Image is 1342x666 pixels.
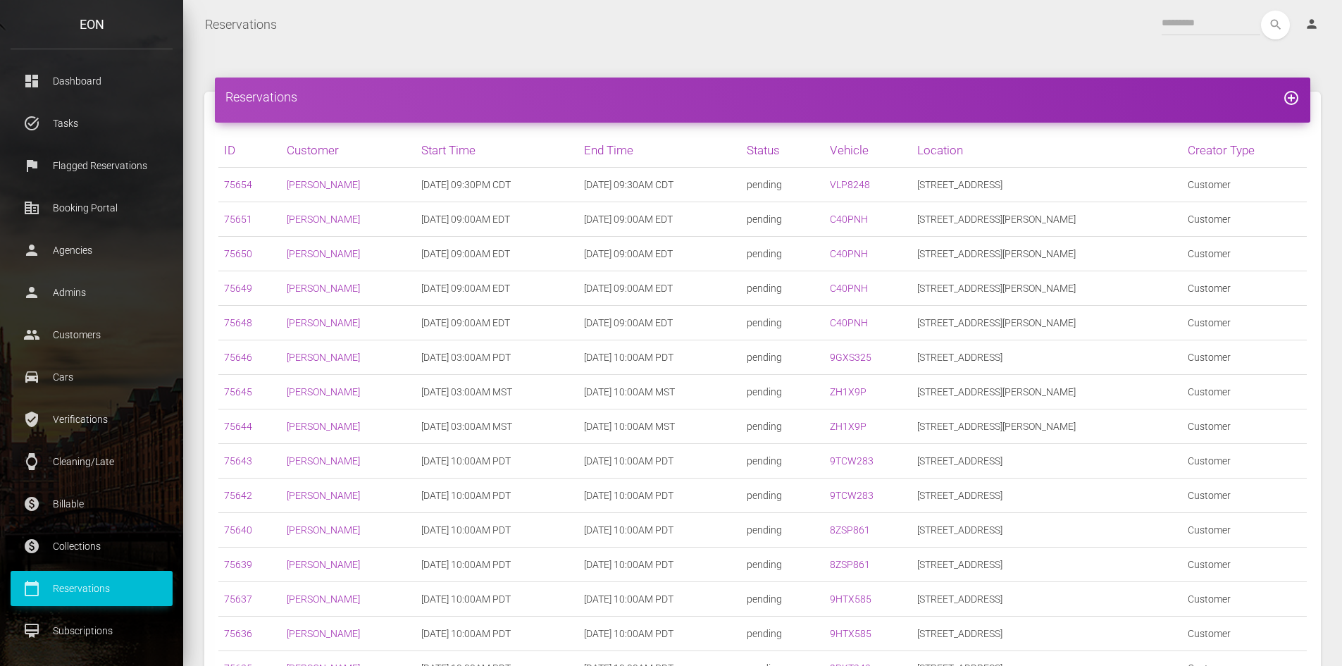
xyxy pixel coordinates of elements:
a: C40PNH [830,248,868,259]
td: [DATE] 03:00AM PDT [416,340,578,375]
a: [PERSON_NAME] [287,421,360,432]
h4: Reservations [225,88,1300,106]
a: 75648 [224,317,252,328]
td: [DATE] 10:00AM PDT [416,582,578,617]
th: End Time [578,133,741,168]
a: paid Collections [11,529,173,564]
a: C40PNH [830,283,868,294]
a: person Admins [11,275,173,310]
td: pending [741,582,824,617]
a: 75649 [224,283,252,294]
p: Subscriptions [21,620,162,641]
td: [DATE] 03:00AM MST [416,409,578,444]
td: [DATE] 09:00AM EDT [578,202,741,237]
p: Dashboard [21,70,162,92]
button: search [1261,11,1290,39]
a: [PERSON_NAME] [287,179,360,190]
a: card_membership Subscriptions [11,613,173,648]
td: [STREET_ADDRESS] [912,617,1182,651]
td: pending [741,271,824,306]
a: 75644 [224,421,252,432]
a: [PERSON_NAME] [287,455,360,467]
td: Customer [1182,409,1307,444]
a: 75639 [224,559,252,570]
p: Reservations [21,578,162,599]
a: C40PNH [830,214,868,225]
a: 75645 [224,386,252,397]
td: [DATE] 10:00AM PDT [578,582,741,617]
th: Vehicle [824,133,912,168]
a: 9HTX585 [830,628,871,639]
a: 75643 [224,455,252,467]
a: [PERSON_NAME] [287,248,360,259]
td: [DATE] 10:00AM PDT [416,513,578,548]
td: [STREET_ADDRESS][PERSON_NAME] [912,271,1182,306]
p: Flagged Reservations [21,155,162,176]
a: Reservations [205,7,277,42]
td: pending [741,375,824,409]
td: [DATE] 10:00AM PDT [578,479,741,513]
a: 9GXS325 [830,352,871,363]
p: Verifications [21,409,162,430]
p: Collections [21,536,162,557]
a: [PERSON_NAME] [287,593,360,605]
td: [STREET_ADDRESS] [912,548,1182,582]
td: [DATE] 09:00AM EDT [416,271,578,306]
td: Customer [1182,479,1307,513]
a: C40PNH [830,317,868,328]
td: [DATE] 09:00AM EDT [416,306,578,340]
td: [DATE] 10:00AM PDT [416,617,578,651]
td: [STREET_ADDRESS] [912,340,1182,375]
td: Customer [1182,375,1307,409]
a: 75646 [224,352,252,363]
a: person Agencies [11,233,173,268]
a: verified_user Verifications [11,402,173,437]
a: 8ZSP861 [830,524,870,536]
td: [DATE] 10:00AM PDT [578,513,741,548]
td: [STREET_ADDRESS][PERSON_NAME] [912,409,1182,444]
th: Start Time [416,133,578,168]
td: [DATE] 09:30AM CDT [578,168,741,202]
a: person [1294,11,1331,39]
td: pending [741,168,824,202]
th: Status [741,133,824,168]
td: Customer [1182,513,1307,548]
td: [DATE] 10:00AM PDT [416,479,578,513]
td: pending [741,548,824,582]
a: 75637 [224,593,252,605]
a: [PERSON_NAME] [287,214,360,225]
td: [STREET_ADDRESS][PERSON_NAME] [912,202,1182,237]
a: flag Flagged Reservations [11,148,173,183]
td: Customer [1182,306,1307,340]
td: pending [741,237,824,271]
p: Agencies [21,240,162,261]
td: [DATE] 09:00AM EDT [578,271,741,306]
p: Booking Portal [21,197,162,218]
td: pending [741,617,824,651]
a: [PERSON_NAME] [287,490,360,501]
a: [PERSON_NAME] [287,559,360,570]
a: 75636 [224,628,252,639]
td: pending [741,513,824,548]
td: [DATE] 09:30PM CDT [416,168,578,202]
td: [DATE] 10:00AM PDT [578,444,741,479]
td: [DATE] 10:00AM PDT [416,548,578,582]
a: 75651 [224,214,252,225]
p: Tasks [21,113,162,134]
td: pending [741,306,824,340]
td: pending [741,444,824,479]
p: Cleaning/Late [21,451,162,472]
a: 75654 [224,179,252,190]
td: pending [741,479,824,513]
a: 75642 [224,490,252,501]
td: pending [741,340,824,375]
a: add_circle_outline [1283,90,1300,104]
a: paid Billable [11,486,173,522]
a: ZH1X9P [830,386,866,397]
td: [DATE] 03:00AM MST [416,375,578,409]
p: Customers [21,324,162,345]
p: Billable [21,493,162,514]
a: VLP8248 [830,179,870,190]
td: Customer [1182,582,1307,617]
